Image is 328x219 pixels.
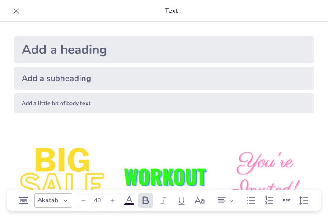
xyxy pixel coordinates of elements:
div: Add a subheading [14,67,314,90]
div: Akatab [36,194,60,206]
div: Add a little bit of body text [14,93,314,113]
div: Add a heading [14,36,314,63]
